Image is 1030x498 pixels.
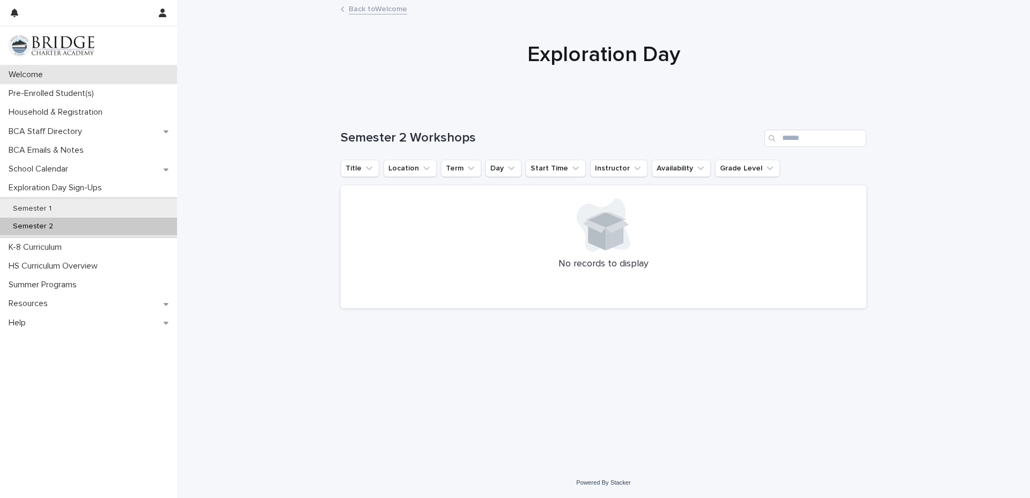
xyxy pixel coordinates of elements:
button: Start Time [526,160,586,177]
a: Back toWelcome [349,2,407,14]
button: Day [485,160,521,177]
button: Availability [652,160,711,177]
p: BCA Staff Directory [4,127,91,137]
p: No records to display [354,258,854,270]
button: Location [384,160,437,177]
h1: Semester 2 Workshops [341,130,760,146]
p: Household & Registration [4,107,111,117]
p: HS Curriculum Overview [4,261,106,271]
button: Instructor [590,160,648,177]
p: Semester 1 [4,204,60,213]
button: Grade Level [715,160,780,177]
p: K-8 Curriculum [4,242,70,252]
p: Exploration Day Sign-Ups [4,183,111,193]
p: Help [4,318,34,328]
img: V1C1m3IdTEidaUdm9Hs0 [9,35,94,56]
p: Pre-Enrolled Student(s) [4,88,102,99]
p: Resources [4,299,56,309]
a: Powered By Stacker [576,479,630,486]
p: Summer Programs [4,280,85,290]
p: Semester 2 [4,222,62,231]
p: School Calendar [4,164,77,174]
button: Term [441,160,481,177]
p: BCA Emails & Notes [4,145,92,155]
h1: Exploration Day [341,42,866,68]
p: Welcome [4,70,51,80]
input: Search [764,130,866,147]
button: Title [341,160,379,177]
